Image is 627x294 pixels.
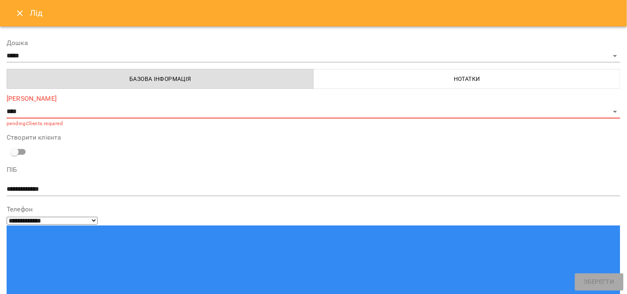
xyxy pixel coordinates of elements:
[7,40,620,46] label: Дошка
[313,69,620,89] button: Нотатки
[12,74,309,84] span: Базова інформація
[7,120,620,128] p: pendingClients.required
[7,166,620,173] label: ПІБ
[7,206,620,213] label: Телефон
[7,217,98,225] select: Phone number country
[319,74,615,84] span: Нотатки
[7,95,620,102] label: [PERSON_NAME]
[30,7,617,19] h6: Лід
[7,69,314,89] button: Базова інформація
[7,134,620,141] label: Створити клієнта
[10,3,30,23] button: Close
